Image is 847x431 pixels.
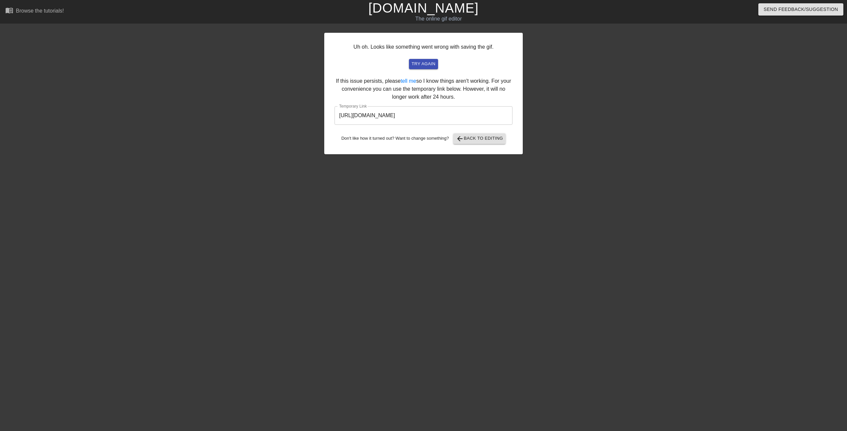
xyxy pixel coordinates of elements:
div: The online gif editor [286,15,591,23]
a: tell me [401,78,416,84]
div: Uh oh. Looks like something went wrong with saving the gif. If this issue persists, please so I k... [324,33,523,154]
div: Don't like how it turned out? Want to change something? [334,133,513,144]
span: try again [412,60,435,68]
span: menu_book [5,6,13,14]
button: Send Feedback/Suggestion [758,3,843,16]
button: try again [409,59,438,69]
span: Send Feedback/Suggestion [764,5,838,14]
a: Browse the tutorials! [5,6,64,17]
a: [DOMAIN_NAME] [368,1,478,15]
input: bare [334,106,513,125]
span: Back to Editing [456,135,503,143]
div: Browse the tutorials! [16,8,64,14]
button: Back to Editing [453,133,506,144]
span: arrow_back [456,135,464,143]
